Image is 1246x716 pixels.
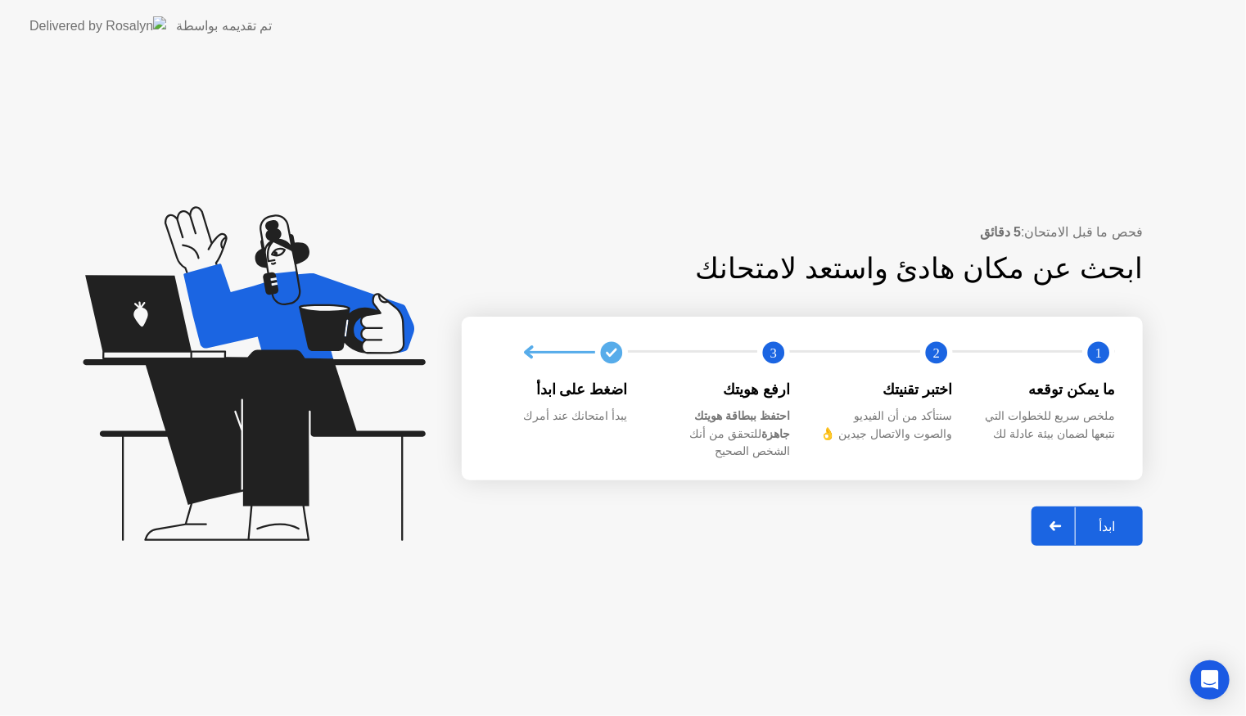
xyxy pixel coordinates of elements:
div: تم تقديمه بواسطة [176,16,272,36]
b: 5 دقائق [980,225,1021,239]
div: للتحقق من أنك الشخص الصحيح [654,408,791,461]
div: ابحث عن مكان هادئ واستعد لامتحانك [567,247,1144,290]
div: ابدأ [1076,519,1138,534]
div: اضغط على ابدأ [491,379,628,400]
b: احتفظ ببطاقة هويتك جاهزة [694,409,790,440]
text: 1 [1095,344,1102,360]
text: 2 [932,344,939,360]
text: 3 [770,344,777,360]
div: Open Intercom Messenger [1190,660,1230,700]
div: اختبر تقنيتك [816,379,953,400]
div: ارفع هويتك [654,379,791,400]
div: يبدأ امتحانك عند أمرك [491,408,628,426]
div: ما يمكن توقعه [979,379,1116,400]
div: ملخص سريع للخطوات التي نتبعها لضمان بيئة عادلة لك [979,408,1116,443]
img: Delivered by Rosalyn [29,16,166,35]
button: ابدأ [1032,507,1143,546]
div: فحص ما قبل الامتحان: [462,223,1143,242]
div: سنتأكد من أن الفيديو والصوت والاتصال جيدين 👌 [816,408,953,443]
